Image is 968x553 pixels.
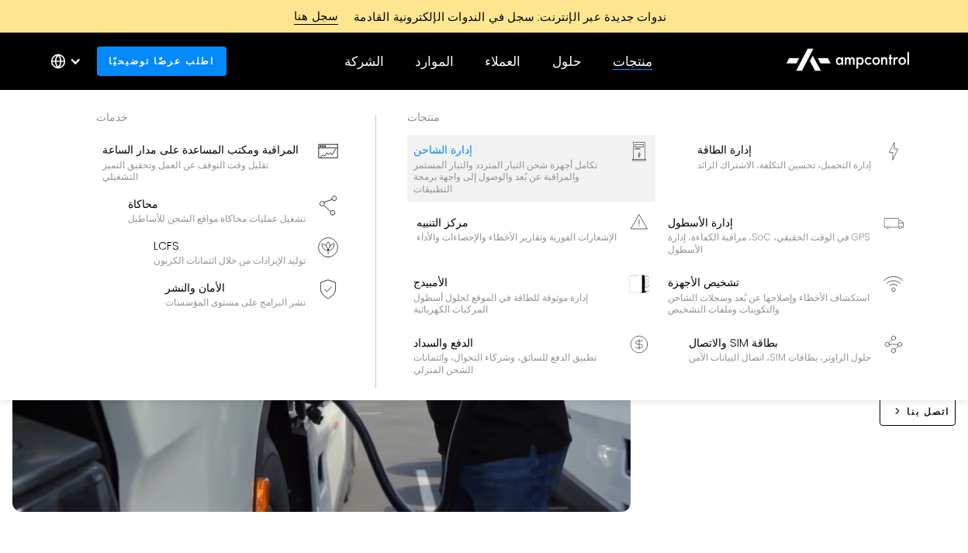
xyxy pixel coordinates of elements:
[344,53,384,70] div: الشركة
[413,292,617,316] div: إدارة موثوقة للطاقة في الموقع لحلول أسطول المركبات الكهربائية
[689,334,871,351] div: بطاقة SIM والاتصال
[668,292,871,316] div: استكشاف الأخطاء وإصلاحها عن بُعد وسجلات الشاحن والتكوينات وملفات التشخيص
[552,53,582,70] div: حلول
[96,273,344,315] a: الأمان والنشرنشر البرامج على مستوى المؤسسات
[662,268,910,322] a: تشخيص الأجهزةاستكشاف الأخطاء وإصلاحها عن بُعد وسجلات الشاحن والتكوينات وملفات التشخيص
[417,231,617,244] div: الإشعارات الفورية وتقارير الأخطاء والإحصاءات والأداء
[154,254,306,267] div: توليد الإيرادات من خلال ائتمانات الكربون
[413,159,617,195] div: تكامل أجهزة شحن التيار المتردد والتيار المستمر والمراقبة عن بُعد والوصول إلى واجهة برمجة التطبيقات
[102,141,306,158] div: المراقبة ومكتب المساعدة على مدار الساعة
[668,231,871,255] div: GPS في الوقت الحقيقي، SoC، مراقبة الكفاءة، إدارة الأسطول
[154,237,306,254] div: LCFS
[662,328,910,382] a: بطاقة SIM والاتصالحلول الراوتر، بطاقات SIM، اتصال البيانات الآمن
[668,274,871,291] div: تشخيص الأجهزة
[407,328,655,382] a: الدفع والسدادتطبيق الدفع للسائق، وشركاء التجوال، وائتمانات الشحن المنزلي
[165,279,306,296] div: الأمان والنشر
[485,53,520,70] div: العملاء
[907,405,949,419] div: اتصل بنا
[407,109,910,126] div: منتجات
[413,274,617,291] div: الأمبيدج
[407,268,655,322] a: الأمبيدجإدارة موثوقة للطاقة في الموقع لحلول أسطول المركبات الكهربائية
[165,296,306,309] div: نشر البرامج على مستوى المؤسسات
[668,214,871,231] div: إدارة الأسطول
[97,47,226,75] a: اطلب عرضًا توضيحيًا
[415,53,454,70] div: الموارد
[880,397,956,426] a: اتصل بنا
[294,8,338,25] div: سجل هنا
[689,351,871,364] div: حلول الراوتر، بطاقات SIM، اتصال البيانات الآمن
[662,208,910,262] a: إدارة الأسطولGPS في الوقت الحقيقي، SoC، مراقبة الكفاءة، إدارة الأسطول
[128,213,306,225] div: تشغيل عمليات محاكاة مواقع الشحن للأساطيل
[96,135,344,189] a: المراقبة ومكتب المساعدة على مدار الساعةتقليل وقت التوقف عن العمل وتحقيق التميز التشغيلي
[417,214,617,231] div: مركز التنبيه
[407,135,655,201] a: إدارة الشاحنتكامل أجهزة شحن التيار المتردد والتيار المستمر والمراقبة عن بُعد والوصول إلى واجهة بر...
[135,8,833,25] a: ندوات جديدة عبر الإنترنت: سجل في الندوات الإلكترونية القادمةسجل هنا
[662,135,910,201] a: إدارة الطاقةإدارة التحميل، تحسين التكلفة، الاشتراك الزائد
[96,189,344,231] a: محاكاةتشغيل عمليات محاكاة مواقع الشحن للأساطيل
[96,109,344,126] div: خدمات
[613,53,652,70] div: منتجات
[413,334,617,351] div: الدفع والسداد
[697,141,871,158] div: إدارة الطاقة
[338,9,674,25] div: ندوات جديدة عبر الإنترنت: سجل في الندوات الإلكترونية القادمة
[96,231,344,273] a: LCFSتوليد الإيرادات من خلال ائتمانات الكربون
[128,195,306,213] div: محاكاة
[413,141,617,158] div: إدارة الشاحن
[413,351,617,375] div: تطبيق الدفع للسائق، وشركاء التجوال، وائتمانات الشحن المنزلي
[407,208,655,262] a: مركز التنبيهالإشعارات الفورية وتقارير الأخطاء والإحصاءات والأداء
[102,159,306,183] div: تقليل وقت التوقف عن العمل وتحقيق التميز التشغيلي
[697,159,871,171] div: إدارة التحميل، تحسين التكلفة، الاشتراك الزائد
